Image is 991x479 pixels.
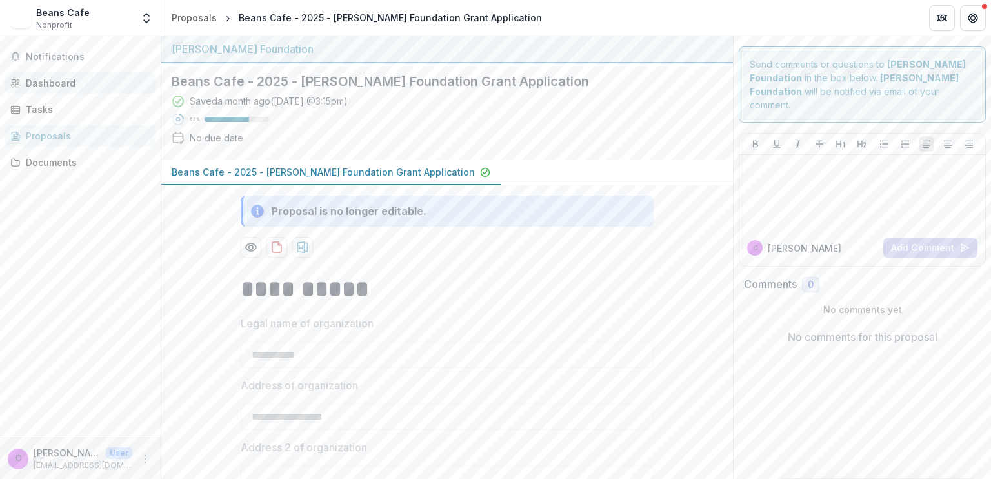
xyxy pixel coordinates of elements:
[5,125,155,147] a: Proposals
[15,454,21,463] div: Cora
[166,8,547,27] nav: breadcrumb
[919,136,934,152] button: Align Left
[790,136,806,152] button: Italicize
[833,136,848,152] button: Heading 1
[929,5,955,31] button: Partners
[190,115,199,124] p: 69 %
[36,6,90,19] div: Beans Cafe
[36,19,72,31] span: Nonprofit
[26,76,145,90] div: Dashboard
[876,136,892,152] button: Bullet List
[137,451,153,467] button: More
[748,136,763,152] button: Bold
[272,203,426,219] div: Proposal is no longer editable.
[266,237,287,258] button: download-proposal
[883,238,977,258] button: Add Comment
[190,131,243,145] div: No due date
[172,11,217,25] div: Proposals
[769,136,785,152] button: Underline
[808,280,814,290] span: 0
[190,94,348,108] div: Saved a month ago ( [DATE] @ 3:15pm )
[26,103,145,116] div: Tasks
[10,8,31,28] img: Beans Cafe
[753,245,757,251] div: Cora
[106,447,132,459] p: User
[137,5,155,31] button: Open entity switcher
[34,460,132,471] p: [EMAIL_ADDRESS][DOMAIN_NAME]
[239,11,542,25] div: Beans Cafe - 2025 - [PERSON_NAME] Foundation Grant Application
[744,303,981,316] p: No comments yet
[26,52,150,63] span: Notifications
[897,136,913,152] button: Ordered List
[812,136,827,152] button: Strike
[172,165,475,179] p: Beans Cafe - 2025 - [PERSON_NAME] Foundation Grant Application
[172,74,702,89] h2: Beans Cafe - 2025 - [PERSON_NAME] Foundation Grant Application
[241,316,374,331] p: Legal name of organization
[739,46,986,123] div: Send comments or questions to in the box below. will be notified via email of your comment.
[26,129,145,143] div: Proposals
[788,329,937,345] p: No comments for this proposal
[5,46,155,67] button: Notifications
[172,41,723,57] div: [PERSON_NAME] Foundation
[5,152,155,173] a: Documents
[940,136,956,152] button: Align Center
[768,241,841,255] p: [PERSON_NAME]
[5,99,155,120] a: Tasks
[960,5,986,31] button: Get Help
[241,440,367,455] p: Address 2 of organization
[744,278,797,290] h2: Comments
[26,156,145,169] div: Documents
[166,8,222,27] a: Proposals
[241,237,261,258] button: Preview fca7a6c9-978f-4fe6-9c39-ed694f6256cc-0.pdf
[961,136,977,152] button: Align Right
[34,446,101,460] p: [PERSON_NAME]
[241,378,358,393] p: Address of organization
[854,136,870,152] button: Heading 2
[5,72,155,94] a: Dashboard
[292,237,313,258] button: download-proposal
